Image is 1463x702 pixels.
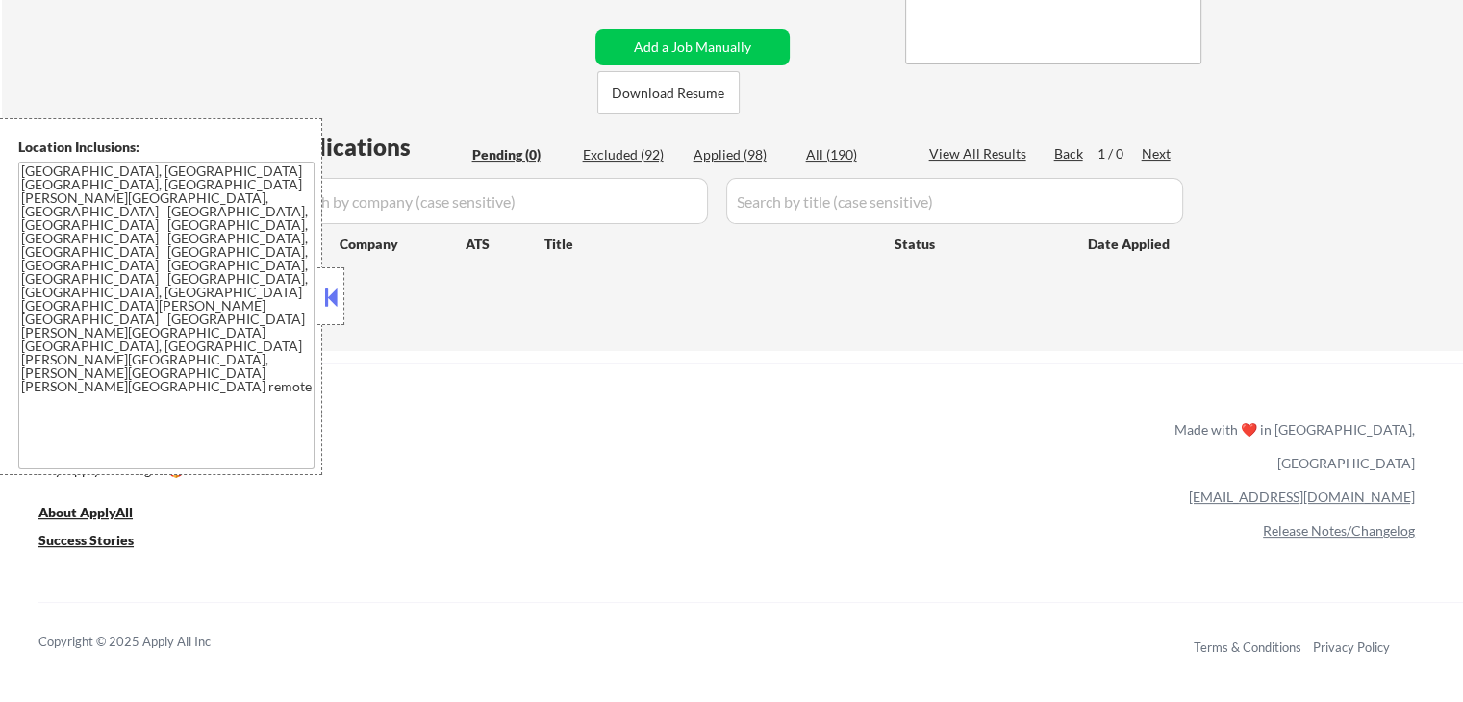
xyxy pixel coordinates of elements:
[38,532,134,548] u: Success Stories
[694,145,790,164] div: Applied (98)
[38,633,260,652] div: Copyright © 2025 Apply All Inc
[472,145,568,164] div: Pending (0)
[18,138,315,157] div: Location Inclusions:
[1088,235,1173,254] div: Date Applied
[340,235,466,254] div: Company
[1097,144,1142,163] div: 1 / 0
[38,439,772,460] a: Refer & earn free applications 👯‍♀️
[1313,639,1390,655] a: Privacy Policy
[38,504,133,520] u: About ApplyAll
[275,178,708,224] input: Search by company (case sensitive)
[38,464,231,477] div: Buy ApplyAll as a gift 🎁
[1142,144,1173,163] div: Next
[597,71,740,114] button: Download Resume
[1189,489,1415,505] a: [EMAIL_ADDRESS][DOMAIN_NAME]
[806,145,902,164] div: All (190)
[929,144,1032,163] div: View All Results
[544,235,876,254] div: Title
[895,226,1060,261] div: Status
[726,178,1183,224] input: Search by title (case sensitive)
[275,136,466,159] div: Applications
[466,235,544,254] div: ATS
[38,502,160,526] a: About ApplyAll
[1054,144,1085,163] div: Back
[583,145,679,164] div: Excluded (92)
[38,530,160,554] a: Success Stories
[1167,413,1415,480] div: Made with ❤️ in [GEOGRAPHIC_DATA], [GEOGRAPHIC_DATA]
[595,29,790,65] button: Add a Job Manually
[1263,522,1415,539] a: Release Notes/Changelog
[1194,639,1301,655] a: Terms & Conditions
